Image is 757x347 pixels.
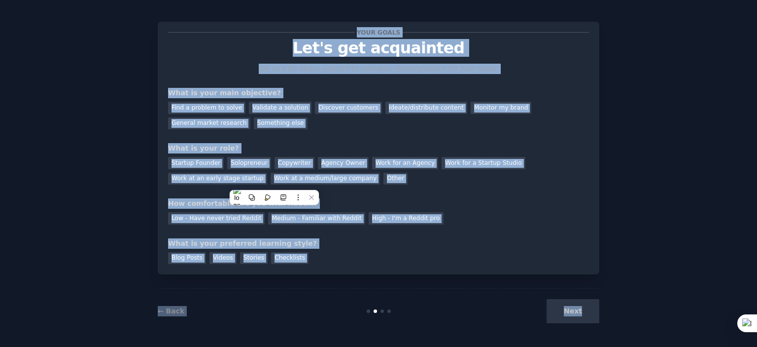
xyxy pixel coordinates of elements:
[168,198,589,209] div: How comfortable are you with Reddit?
[168,157,224,169] div: Startup Founder
[249,102,311,114] div: Validate a solution
[385,102,467,114] div: Ideate/distribute content
[271,252,309,265] div: Checklists
[271,173,380,185] div: Work at a medium/large company
[315,102,381,114] div: Discover customers
[168,39,589,57] p: Let's get acquainted
[254,117,308,130] div: Something else
[168,117,250,130] div: General market research
[168,252,206,265] div: Blog Posts
[168,143,589,154] div: What is your role?
[168,88,589,98] div: What is your main objective?
[471,102,531,114] div: Monitor my brand
[168,238,589,249] div: What is your preferred learning style?
[254,64,503,74] p: Tell us a bit about yourself to configure GummySearch for your goals.
[168,212,265,225] div: Low - Have never tried Reddit
[355,27,402,38] span: Your goals
[158,307,184,315] a: ← Back
[442,157,525,169] div: Work for a Startup Studio
[372,157,438,169] div: Work for an Agency
[168,102,245,114] div: Find a problem to solve
[168,173,267,185] div: Work at an early stage startup
[209,252,237,265] div: Videos
[318,157,369,169] div: Agency Owner
[275,157,314,169] div: Copywriter
[268,212,365,225] div: Medium - Familiar with Reddit
[383,173,408,185] div: Other
[227,157,271,169] div: Solopreneur
[369,212,444,225] div: High - I'm a Reddit pro
[240,252,268,265] div: Stories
